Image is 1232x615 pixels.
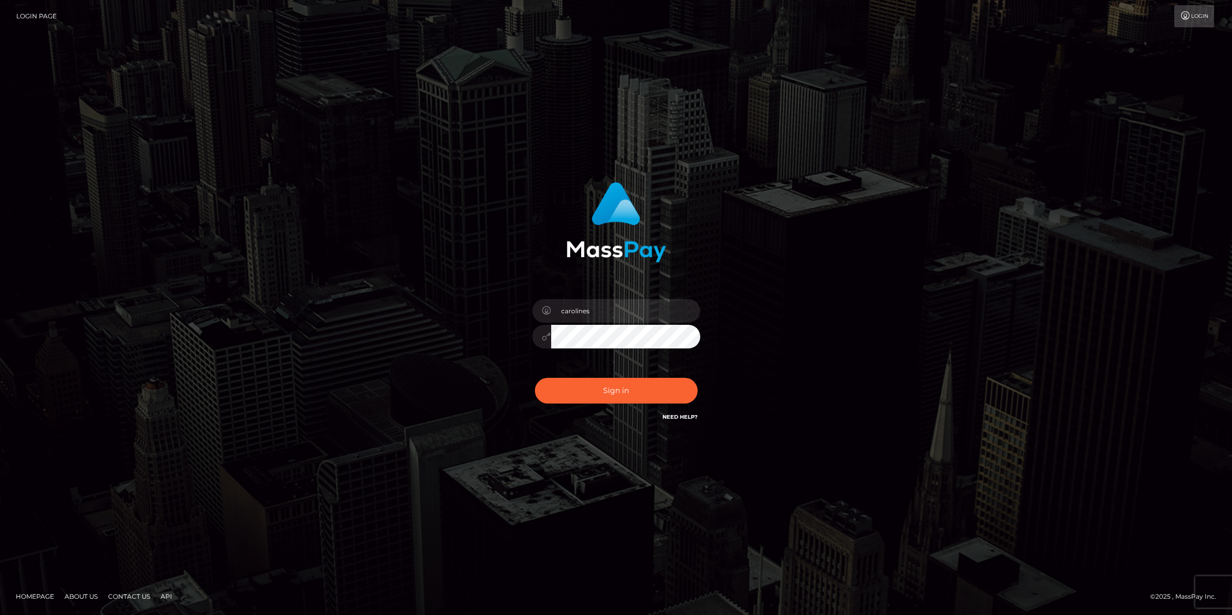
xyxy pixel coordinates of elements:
[1150,591,1224,602] div: © 2025 , MassPay Inc.
[12,588,58,605] a: Homepage
[104,588,154,605] a: Contact Us
[60,588,102,605] a: About Us
[156,588,176,605] a: API
[535,378,698,404] button: Sign in
[16,5,57,27] a: Login Page
[551,299,700,323] input: Username...
[1174,5,1214,27] a: Login
[566,182,666,262] img: MassPay Login
[662,413,698,420] a: Need Help?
